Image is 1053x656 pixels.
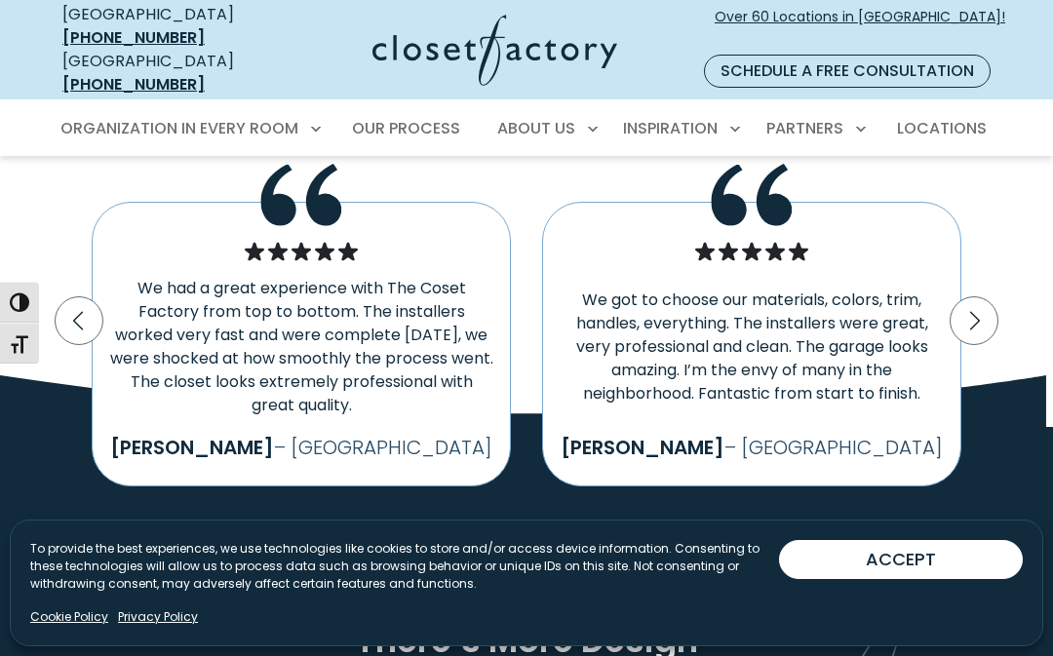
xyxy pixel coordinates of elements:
[704,55,991,88] a: Schedule a Free Consultation
[30,608,108,626] a: Cookie Policy
[108,277,494,417] p: We had a great experience with The Coset Factory from top to bottom. The installers worked very f...
[110,434,274,461] span: [PERSON_NAME]
[62,3,275,50] div: [GEOGRAPHIC_DATA]
[108,433,494,462] p: – [GEOGRAPHIC_DATA]
[497,117,575,139] span: About Us
[766,117,843,139] span: Partners
[62,26,205,49] a: [PHONE_NUMBER]
[932,279,1016,363] button: Next slide
[372,15,617,86] img: Closet Factory Logo
[62,50,275,96] div: [GEOGRAPHIC_DATA]
[559,433,945,462] p: – [GEOGRAPHIC_DATA]
[47,101,1006,156] nav: Primary Menu
[561,434,724,461] span: [PERSON_NAME]
[559,289,945,405] p: We got to choose our materials, colors, trim, handles, everything. The installers were great, ver...
[62,73,205,96] a: [PHONE_NUMBER]
[37,279,121,363] button: Previous slide
[897,117,987,139] span: Locations
[779,540,1023,579] button: ACCEPT
[60,117,298,139] span: Organization in Every Room
[118,608,198,626] a: Privacy Policy
[623,117,718,139] span: Inspiration
[352,117,460,139] span: Our Process
[715,7,1005,48] span: Over 60 Locations in [GEOGRAPHIC_DATA]!
[30,540,779,593] p: To provide the best experiences, we use technologies like cookies to store and/or access device i...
